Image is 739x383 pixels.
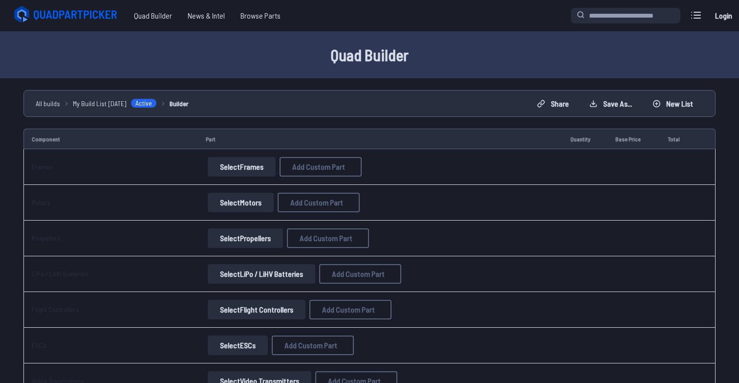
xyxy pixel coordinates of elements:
a: Flight Controllers [32,305,79,314]
a: SelectMotors [206,193,276,212]
a: Browse Parts [233,6,288,25]
td: Quantity [563,129,608,149]
a: All builds [36,98,60,109]
button: SelectFrames [208,157,276,177]
button: Add Custom Part [309,300,391,319]
td: Total [660,129,695,149]
span: Add Custom Part [292,163,345,171]
a: ESCs [32,341,46,349]
span: Add Custom Part [284,341,337,349]
a: LiPo / LiHV Batteries [32,270,88,278]
button: Add Custom Part [272,336,354,355]
td: Part [198,129,562,149]
button: Add Custom Part [278,193,360,212]
span: My Build List [DATE] [73,98,127,109]
td: Base Price [608,129,659,149]
span: Add Custom Part [290,199,343,206]
button: SelectESCs [208,336,268,355]
button: SelectMotors [208,193,274,212]
span: Add Custom Part [332,270,385,278]
button: SelectPropellers [208,228,283,248]
a: My Build List [DATE]Active [73,98,157,109]
a: News & Intel [180,6,233,25]
a: SelectPropellers [206,228,285,248]
button: Add Custom Part [319,264,401,284]
button: SelectFlight Controllers [208,300,305,319]
button: SelectLiPo / LiHV Batteries [208,264,315,284]
a: Quad Builder [126,6,180,25]
h1: Quad Builder [57,43,682,67]
button: Save as... [581,96,640,112]
a: Propellers [32,234,61,242]
a: SelectFlight Controllers [206,300,307,319]
span: Add Custom Part [322,306,375,314]
span: Active [130,98,157,108]
button: Add Custom Part [287,228,369,248]
a: Frames [32,162,53,171]
a: Motors [32,198,50,206]
button: Share [529,96,577,112]
span: Add Custom Part [300,234,352,242]
button: Add Custom Part [280,157,362,177]
a: SelectFrames [206,157,278,177]
button: New List [644,96,701,112]
a: Login [712,6,735,25]
a: SelectLiPo / LiHV Batteries [206,264,317,284]
td: Component [23,129,198,149]
a: Builder [170,98,189,109]
a: SelectESCs [206,336,270,355]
